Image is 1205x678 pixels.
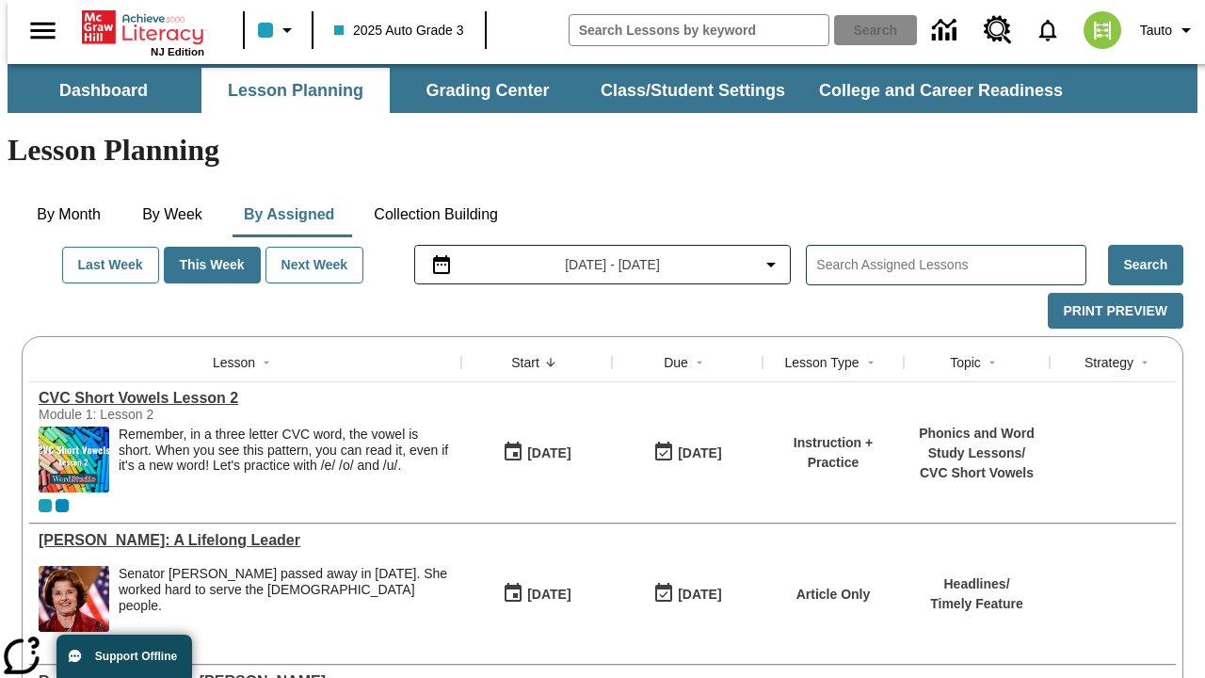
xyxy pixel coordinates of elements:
[1084,353,1133,372] div: Strategy
[213,353,255,372] div: Lesson
[772,433,894,473] p: Instruction + Practice
[1133,13,1205,47] button: Profile/Settings
[164,247,261,283] button: This Week
[265,247,364,283] button: Next Week
[981,351,1004,374] button: Sort
[816,251,1084,279] input: Search Assigned Lessons
[1108,245,1183,285] button: Search
[972,5,1023,56] a: Resource Center, Will open in new tab
[586,68,800,113] button: Class/Student Settings
[496,435,577,471] button: 09/04/25: First time the lesson was available
[250,13,306,47] button: Class color is light blue. Change class color
[796,585,871,605] p: Article Only
[125,192,219,237] button: By Week
[8,133,1197,168] h1: Lesson Planning
[1084,11,1121,49] img: avatar image
[760,253,782,276] svg: Collapse Date Range Filter
[1133,351,1156,374] button: Sort
[119,566,452,613] div: Senator [PERSON_NAME] passed away in [DATE]. She worked hard to serve the [DEMOGRAPHIC_DATA] people.
[39,407,321,422] div: Module 1: Lesson 2
[913,424,1040,463] p: Phonics and Word Study Lessons /
[119,427,452,492] div: Remember, in a three letter CVC word, the vowel is short. When you see this pattern, you can read...
[39,390,452,407] div: CVC Short Vowels Lesson 2
[688,351,711,374] button: Sort
[39,499,52,512] div: Current Class
[201,68,390,113] button: Lesson Planning
[255,351,278,374] button: Sort
[527,583,570,606] div: [DATE]
[539,351,562,374] button: Sort
[39,532,452,549] a: Dianne Feinstein: A Lifelong Leader, Lessons
[151,46,204,57] span: NJ Edition
[1072,6,1133,55] button: Select a new avatar
[784,353,859,372] div: Lesson Type
[82,8,204,46] a: Home
[1023,6,1072,55] a: Notifications
[804,68,1078,113] button: College and Career Readiness
[913,463,1040,483] p: CVC Short Vowels
[119,427,452,474] p: Remember, in a three letter CVC word, the vowel is short. When you see this pattern, you can read...
[930,594,1023,614] p: Timely Feature
[570,15,828,45] input: search field
[359,192,513,237] button: Collection Building
[62,247,159,283] button: Last Week
[22,192,116,237] button: By Month
[95,650,177,663] span: Support Offline
[921,5,972,56] a: Data Center
[39,427,109,492] img: CVC Short Vowels Lesson 2.
[860,351,882,374] button: Sort
[229,192,349,237] button: By Assigned
[334,21,464,40] span: 2025 Auto Grade 3
[39,390,452,407] a: CVC Short Vowels Lesson 2, Lessons
[82,7,204,57] div: Home
[9,68,198,113] button: Dashboard
[647,435,728,471] button: 09/04/25: Last day the lesson can be accessed
[511,353,539,372] div: Start
[56,635,192,678] button: Support Offline
[8,68,1080,113] div: SubNavbar
[678,583,721,606] div: [DATE]
[1140,21,1172,40] span: Tauto
[930,574,1023,594] p: Headlines /
[678,442,721,465] div: [DATE]
[119,566,452,632] div: Senator Dianne Feinstein passed away in September 2023. She worked hard to serve the American peo...
[664,353,688,372] div: Due
[56,499,69,512] div: OL 2025 Auto Grade 4
[527,442,570,465] div: [DATE]
[8,64,1197,113] div: SubNavbar
[1048,293,1183,330] button: Print Preview
[39,532,452,549] div: Dianne Feinstein: A Lifelong Leader
[950,353,981,372] div: Topic
[565,255,660,275] span: [DATE] - [DATE]
[394,68,582,113] button: Grading Center
[496,576,577,612] button: 09/04/25: First time the lesson was available
[39,566,109,632] img: Senator Dianne Feinstein of California smiles with the U.S. flag behind her.
[15,3,71,58] button: Open side menu
[423,253,783,276] button: Select the date range menu item
[647,576,728,612] button: 09/04/25: Last day the lesson can be accessed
